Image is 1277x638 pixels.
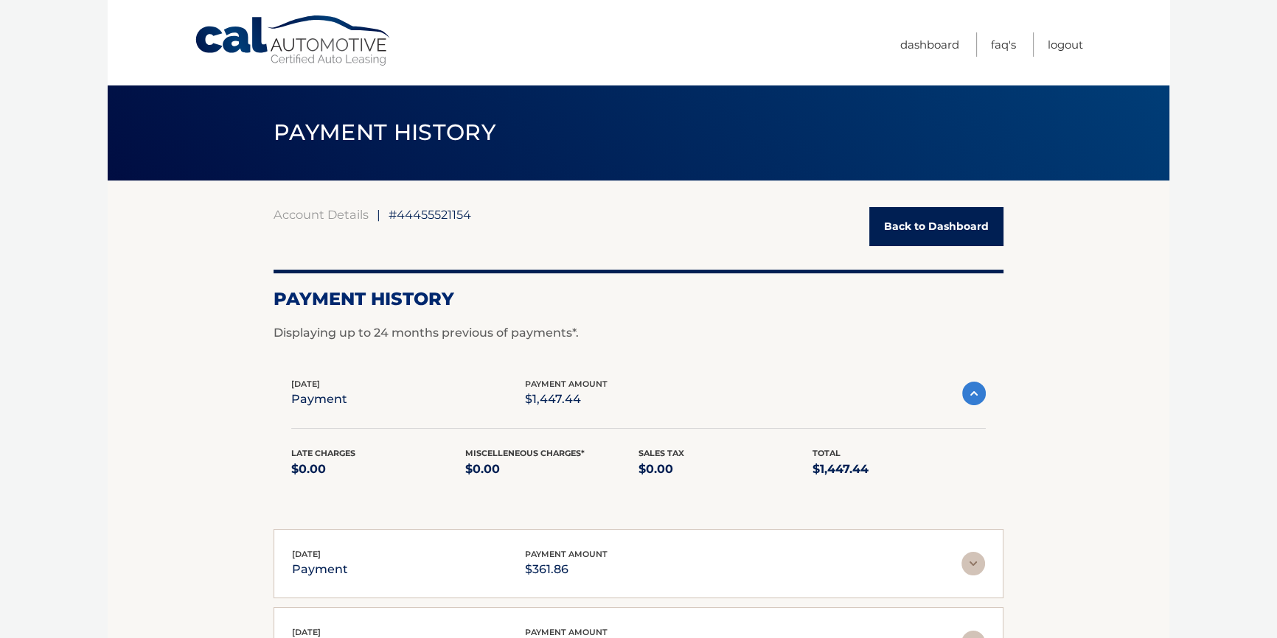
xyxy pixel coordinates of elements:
a: FAQ's [991,32,1016,57]
span: payment amount [525,627,608,637]
span: #44455521154 [389,207,471,222]
a: Dashboard [900,32,959,57]
a: Account Details [274,207,369,222]
span: [DATE] [292,549,321,559]
p: Displaying up to 24 months previous of payments*. [274,324,1003,342]
span: [DATE] [291,379,320,389]
p: $0.00 [465,459,639,480]
a: Cal Automotive [194,15,393,67]
a: Back to Dashboard [869,207,1003,246]
h2: Payment History [274,288,1003,310]
span: payment amount [525,549,608,559]
img: accordion-rest.svg [961,552,985,575]
span: payment amount [525,379,608,389]
img: accordion-active.svg [962,382,986,405]
span: Late Charges [291,448,355,458]
span: PAYMENT HISTORY [274,119,495,146]
span: | [377,207,380,222]
p: $1,447.44 [525,389,608,410]
a: Logout [1048,32,1083,57]
span: [DATE] [292,627,321,637]
p: payment [291,389,347,410]
p: payment [292,559,348,580]
p: $0.00 [638,459,813,480]
p: $361.86 [525,559,608,580]
p: $1,447.44 [813,459,987,480]
span: Total [813,448,841,458]
span: Sales Tax [638,448,684,458]
p: $0.00 [291,459,465,480]
span: Miscelleneous Charges* [465,448,585,458]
